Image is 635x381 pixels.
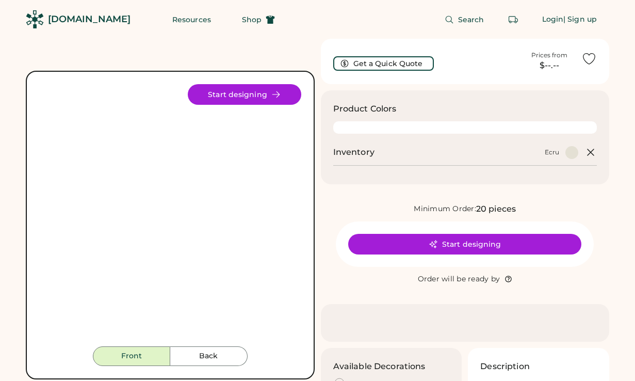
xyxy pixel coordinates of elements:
div: Ecru [545,148,559,156]
div: Order will be ready by [418,274,500,284]
h3: Product Colors [333,103,397,115]
h2: Inventory [333,146,375,158]
div: Login [542,14,564,25]
div: [DOMAIN_NAME] [48,13,131,26]
button: Start designing [348,234,581,255]
div: Prices from [531,51,567,59]
button: Shop [230,9,287,30]
button: Resources [160,9,223,30]
button: Back [170,346,248,366]
button: Search [432,9,497,30]
button: Retrieve an order [503,9,524,30]
div: Minimum Order: [414,204,476,214]
button: Get a Quick Quote [333,56,434,71]
div: 20 pieces [476,203,516,215]
span: Search [458,16,484,23]
div: | Sign up [563,14,597,25]
img: Rendered Logo - Screens [26,10,44,28]
h3: Available Decorations [333,360,426,373]
button: Front [93,346,170,366]
div: $--.-- [524,59,575,72]
h3: Description [480,360,530,373]
button: Start designing [188,84,301,105]
img: yH5BAEAAAAALAAAAAABAAEAAAIBRAA7 [39,84,301,346]
span: Shop [242,16,262,23]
